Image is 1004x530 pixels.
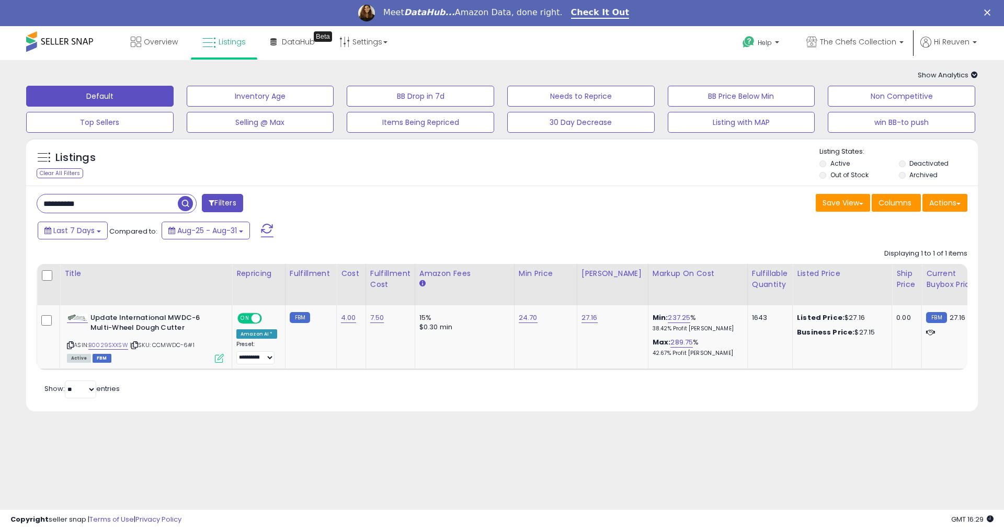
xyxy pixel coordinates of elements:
[130,341,195,349] span: | SKU: CCMWDC-6#1
[884,249,967,259] div: Displaying 1 to 1 of 1 items
[358,5,375,21] img: Profile image for Georgie
[419,313,506,322] div: 15%
[290,312,310,323] small: FBM
[752,268,788,290] div: Fulfillable Quantity
[896,313,914,322] div: 0.00
[26,86,174,107] button: Default
[187,112,334,133] button: Selling @ Max
[797,313,845,322] b: Listed Price:
[162,222,250,239] button: Aug-25 - Aug-31
[404,7,455,17] i: DataHub...
[238,314,252,323] span: ON
[38,222,108,239] button: Last 7 Days
[571,7,630,19] a: Check It Out
[236,341,277,364] div: Preset:
[984,9,995,16] div: Close
[797,313,884,322] div: $27.16
[668,86,815,107] button: BB Price Below Min
[347,86,494,107] button: BB Drop in 7d
[236,268,281,279] div: Repricing
[581,268,644,279] div: [PERSON_NAME]
[934,37,969,47] span: Hi Reuven
[26,112,174,133] button: Top Sellers
[816,194,870,212] button: Save View
[88,341,128,350] a: B0029SXXSW
[370,313,384,323] a: 7.50
[282,37,315,47] span: DataHub
[734,28,790,60] a: Help
[383,7,563,18] div: Meet Amazon Data, done right.
[53,225,95,236] span: Last 7 Days
[648,264,747,305] th: The percentage added to the cost of goods (COGS) that forms the calculator for Min & Max prices.
[93,354,111,363] span: FBM
[519,268,573,279] div: Min Price
[742,36,755,49] i: Get Help
[872,194,921,212] button: Columns
[67,313,224,362] div: ASIN:
[668,112,815,133] button: Listing with MAP
[830,170,869,179] label: Out of Stock
[828,86,975,107] button: Non Competitive
[419,268,510,279] div: Amazon Fees
[260,314,277,323] span: OFF
[828,112,975,133] button: win BB-to push
[926,268,980,290] div: Current Buybox Price
[219,37,246,47] span: Listings
[950,313,966,322] span: 27.16
[370,268,410,290] div: Fulfillment Cost
[926,312,946,323] small: FBM
[507,86,655,107] button: Needs to Reprice
[909,170,938,179] label: Archived
[263,26,323,57] a: DataHub
[918,70,978,80] span: Show Analytics
[830,159,850,168] label: Active
[820,37,896,47] span: The Chefs Collection
[519,313,538,323] a: 24.70
[44,384,120,394] span: Show: entries
[653,313,739,332] div: %
[123,26,186,57] a: Overview
[314,31,332,42] div: Tooltip anchor
[819,147,977,157] p: Listing States:
[341,268,361,279] div: Cost
[55,151,96,165] h5: Listings
[896,268,917,290] div: Ship Price
[653,337,671,347] b: Max:
[797,327,854,337] b: Business Price:
[878,198,911,208] span: Columns
[37,168,83,178] div: Clear All Filters
[177,225,237,236] span: Aug-25 - Aug-31
[752,313,784,322] div: 1643
[920,37,977,60] a: Hi Reuven
[668,313,690,323] a: 237.25
[109,226,157,236] span: Compared to:
[347,112,494,133] button: Items Being Repriced
[653,338,739,357] div: %
[419,322,506,332] div: $0.30 min
[187,86,334,107] button: Inventory Age
[909,159,949,168] label: Deactivated
[653,325,739,332] p: 38.42% Profit [PERSON_NAME]
[922,194,967,212] button: Actions
[90,313,218,335] b: Update International MWDC-6 Multi-Wheel Dough Cutter
[144,37,178,47] span: Overview
[797,328,884,337] div: $27.15
[236,329,277,339] div: Amazon AI *
[64,268,227,279] div: Title
[202,194,243,212] button: Filters
[797,268,887,279] div: Listed Price
[290,268,332,279] div: Fulfillment
[581,313,598,323] a: 27.16
[419,279,426,289] small: Amazon Fees.
[653,313,668,322] b: Min:
[67,354,91,363] span: All listings currently available for purchase on Amazon
[195,26,254,57] a: Listings
[653,268,743,279] div: Markup on Cost
[758,38,772,47] span: Help
[332,26,395,57] a: Settings
[341,313,356,323] a: 4.00
[798,26,911,60] a: The Chefs Collection
[670,337,693,348] a: 289.75
[653,350,739,357] p: 42.67% Profit [PERSON_NAME]
[67,314,88,322] img: 31BMn-m2q9L._SL40_.jpg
